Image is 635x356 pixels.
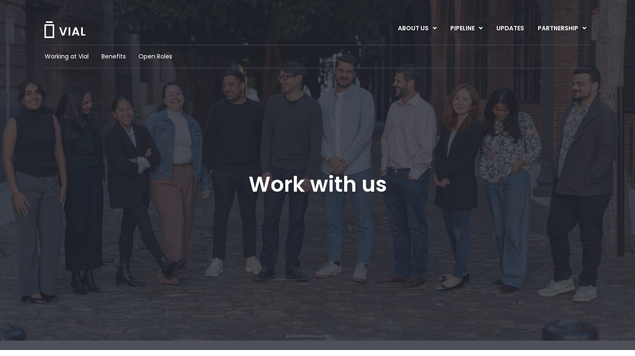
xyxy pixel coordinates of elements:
a: PIPELINEMenu Toggle [444,21,489,36]
a: Open Roles [139,52,172,61]
a: UPDATES [490,21,531,36]
a: Benefits [101,52,126,61]
a: Working at Vial [45,52,89,61]
a: PARTNERSHIPMenu Toggle [531,21,593,36]
a: ABOUT USMenu Toggle [391,21,443,36]
img: Vial Logo [43,21,86,38]
h1: Work with us [249,172,387,197]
